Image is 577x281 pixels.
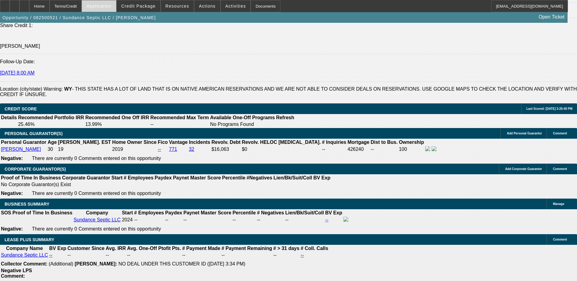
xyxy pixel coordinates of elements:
[347,146,370,153] td: 426240
[18,115,84,121] th: Recommended Portfolio IRR
[425,146,430,151] img: facebook-icon.png
[127,252,181,258] td: --
[1,226,23,231] b: Negative:
[121,4,156,9] span: Credit Package
[117,0,160,12] button: Credit Package
[242,140,321,145] b: Revolv. HELOC [MEDICAL_DATA].
[173,175,221,180] b: Paynet Master Score
[64,86,72,92] b: WY
[18,121,84,127] td: 25.46%
[62,175,110,180] b: Corporate Guarantor
[225,4,246,9] span: Activities
[221,246,272,251] b: # Payment Remaining
[189,140,210,145] b: Incidents
[5,131,63,136] span: PERSONAL GUARANTOR(S)
[1,210,12,216] th: SOS
[1,147,41,152] a: [PERSON_NAME]
[183,210,231,215] b: Paynet Master Score
[165,210,182,215] b: Paydex
[194,0,220,12] button: Actions
[247,175,273,180] b: #Negatives
[221,0,251,12] button: Activities
[210,121,275,127] td: No Programs Found
[183,217,231,223] div: --
[325,210,342,215] b: BV Exp
[32,156,161,161] span: There are currently 0 Comments entered on this opportunity
[348,140,370,145] b: Mortgage
[1,191,23,196] b: Negative:
[301,252,304,258] a: --
[325,217,328,222] a: --
[5,106,37,111] span: CREDIT SCORE
[49,252,53,258] a: --
[553,132,567,135] span: Comment
[1,115,17,121] th: Details
[222,175,245,180] b: Percentile
[398,146,424,153] td: 100
[370,146,398,153] td: --
[85,115,149,121] th: Recommended One Off IRR
[1,156,23,161] b: Negative:
[232,217,255,223] div: --
[1,268,32,279] b: Negative LPS Comment:
[1,140,46,145] b: Personal Guarantor
[169,147,177,152] a: 771
[124,175,154,180] b: # Employees
[118,261,245,266] span: NO DEAL UNDER THIS CUSTOMER ID ([DATE] 3:34 PM)
[134,210,164,215] b: # Employees
[5,167,66,172] span: CORPORATE GUARANTOR(S)
[221,252,272,258] td: --
[211,140,241,145] b: Revolv. Debt
[150,115,209,121] th: Recommended Max Term
[189,147,194,152] a: 32
[150,121,209,127] td: --
[182,246,220,251] b: # Payment Made
[111,175,122,180] b: Start
[322,146,346,153] td: --
[74,217,121,222] a: Sundance Septic LLC
[165,217,182,223] td: --
[301,246,328,251] b: # Coll. Calls
[553,167,567,171] span: Comment
[322,140,346,145] b: # Inquiries
[432,146,436,151] img: linkedin-icon.png
[32,191,161,196] span: There are currently 0 Comments entered on this opportunity
[165,4,189,9] span: Resources
[257,217,284,223] div: --
[526,107,572,110] span: Last Scored: [DATE] 3:25:40 PM
[106,246,126,251] b: Avg. IRR
[343,217,348,222] img: facebook-icon.png
[1,252,48,258] a: Sundance Septic LLC
[155,175,172,180] b: Paydex
[182,252,221,258] td: --
[285,210,324,215] b: Lien/Bk/Suit/Coll
[122,217,133,223] td: 2024
[134,217,137,222] span: --
[12,210,73,216] th: Proof of Time In Business
[106,252,126,258] td: --
[127,246,181,251] b: Avg. One-Off Ptofit Pts.
[536,12,567,22] a: Open Ticket
[285,217,324,223] td: --
[273,175,312,180] b: Lien/Bk/Suit/Coll
[58,146,111,153] td: 19
[67,252,105,258] td: --
[211,146,241,153] td: $16,063
[257,210,284,215] b: # Negatives
[75,261,117,266] b: [PERSON_NAME]:
[2,15,156,20] span: Opportunity / 082500521 / Sundance Septic LLC / [PERSON_NAME]
[5,237,54,242] span: LEASE PLUS SUMMARY
[49,246,66,251] b: BV Exp
[82,0,116,12] button: Application
[553,238,567,241] span: Comment
[58,140,111,145] b: [PERSON_NAME]. EST
[169,140,188,145] b: Vantage
[85,121,149,127] td: 13.99%
[371,140,398,145] b: Dist to Bus.
[6,246,43,251] b: Company Name
[47,140,57,145] b: Age
[273,252,300,258] td: --
[86,210,108,215] b: Company
[1,182,333,188] td: No Corporate Guarantor(s) Exist
[553,202,564,206] span: Manage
